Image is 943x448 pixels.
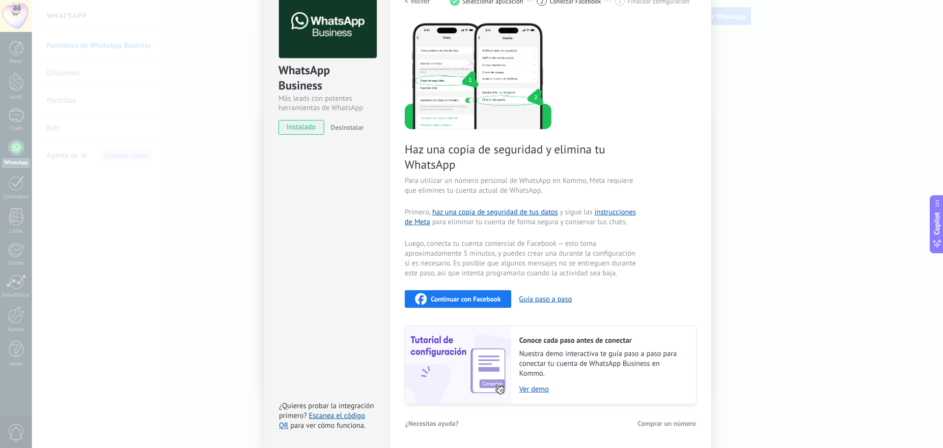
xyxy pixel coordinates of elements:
[431,296,501,302] span: Continuar con Facebook
[638,420,696,427] span: Comprar un número
[405,239,638,278] span: Luego, conecta tu cuenta comercial de Facebook — esto toma aproximadamente 5 minutos, y puedes cr...
[405,208,636,227] a: instrucciones de Meta
[432,208,558,217] a: haz una copia de seguridad de tus datos
[278,62,375,94] div: WhatsApp Business
[405,22,552,129] img: delete personal phone
[331,123,363,132] span: Desinstalar
[279,411,365,430] a: Escanea el código QR
[405,420,459,427] span: ¿Necesitas ayuda?
[405,208,638,227] span: Primero, y sigue las para eliminar tu cuenta de forma segura y conservar tus chats.
[405,142,638,172] span: Haz una copia de seguridad y elimina tu WhatsApp
[405,290,511,308] button: Continuar con Facebook
[278,94,375,113] div: Más leads con potentes herramientas de WhatsApp
[519,349,686,379] span: Nuestra demo interactiva te guía paso a paso para conectar tu cuenta de WhatsApp Business en Kommo.
[519,336,686,345] h2: Conoce cada paso antes de conectar
[637,416,696,431] button: Comprar un número
[519,295,572,304] button: Guía paso a paso
[405,176,638,196] span: Para utilizar un número personal de WhatsApp en Kommo, Meta requiere que elimines tu cuenta actua...
[279,401,374,420] span: ¿Quieres probar la integración primero?
[327,120,363,135] button: Desinstalar
[290,421,365,430] span: para ver cómo funciona.
[279,120,324,135] span: instalado
[932,212,942,235] span: Copilot
[405,416,459,431] button: ¿Necesitas ayuda?
[519,385,686,394] a: Ver demo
